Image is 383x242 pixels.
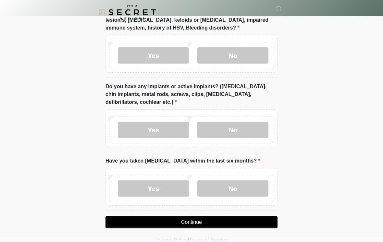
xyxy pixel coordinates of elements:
[118,122,189,138] label: Yes
[197,122,268,138] label: No
[99,5,156,19] img: It's A Secret Med Spa Logo
[105,157,260,165] label: Have you taken [MEDICAL_DATA] within the last six months?
[197,47,268,64] label: No
[197,180,268,197] label: No
[105,83,278,106] label: Do you have any implants or active implants? ([MEDICAL_DATA], chin implants, metal rods, screws, ...
[118,47,189,64] label: Yes
[105,216,278,228] button: Continue
[118,180,189,197] label: Yes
